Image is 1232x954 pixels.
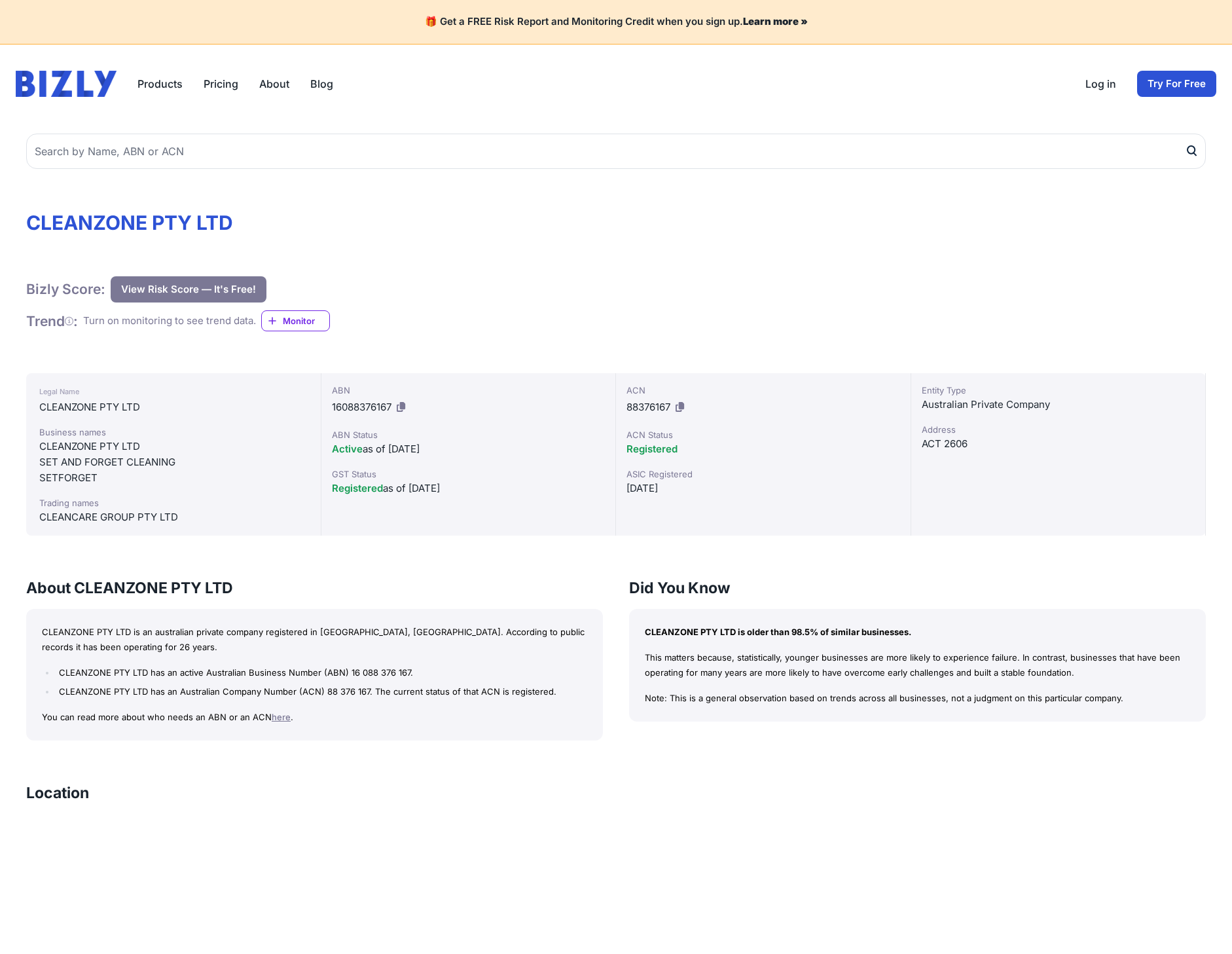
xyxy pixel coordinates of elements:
[111,276,266,303] button: View Risk Score — It's Free!
[259,76,289,92] a: About
[1085,76,1116,92] a: Log in
[39,470,308,486] div: SETFORGET
[16,16,1216,28] h4: 🎁 Get a FREE Risk Report and Monitoring Credit when you sign up.
[626,443,678,455] span: Registered
[626,481,900,496] div: [DATE]
[332,401,391,413] span: 16088376167
[332,481,606,496] div: as of [DATE]
[332,428,606,441] div: ABN Status
[26,578,603,598] h3: About CLEANZONE PTY LTD
[39,496,308,509] div: Trading names
[56,665,587,680] li: CLEANZONE PTY LTD has an active Australian Business Number (ABN) 16 088 376 167.
[332,482,383,494] span: Registered
[332,384,606,397] div: ABN
[922,436,1195,452] div: ACT 2606
[83,314,256,329] div: Turn on monitoring to see trend data.
[39,454,308,470] div: SET AND FORGET CLEANING
[629,578,1206,598] h3: Did You Know
[42,710,587,725] p: You can read more about who needs an ABN or an ACN .
[204,76,238,92] a: Pricing
[26,211,1206,234] h1: CLEANZONE PTY LTD
[332,468,606,481] div: GST Status
[626,384,900,397] div: ACN
[332,443,363,455] span: Active
[1137,71,1216,97] a: Try For Free
[26,134,1206,169] input: Search by Name, ABN or ACN
[39,426,308,439] div: Business names
[26,312,78,330] h1: Trend :
[922,423,1195,436] div: Address
[645,625,1190,640] p: CLEANZONE PTY LTD is older than 98.5% of similar businesses.
[626,468,900,481] div: ASIC Registered
[26,280,105,298] h1: Bizly Score:
[137,76,183,92] button: Products
[272,712,291,722] a: here
[26,782,89,803] h3: Location
[645,650,1190,680] p: This matters because, statistically, younger businesses are more likely to experience failure. In...
[922,384,1195,397] div: Entity Type
[922,397,1195,413] div: Australian Private Company
[42,625,587,655] p: CLEANZONE PTY LTD is an australian private company registered in [GEOGRAPHIC_DATA], [GEOGRAPHIC_D...
[310,76,333,92] a: Blog
[626,401,670,413] span: 88376167
[645,691,1190,706] p: Note: This is a general observation based on trends across all businesses, not a judgment on this...
[39,384,308,399] div: Legal Name
[39,399,308,415] div: CLEANZONE PTY LTD
[283,314,329,327] span: Monitor
[743,15,808,28] a: Learn more »
[39,509,308,525] div: CLEANCARE GROUP PTY LTD
[332,441,606,457] div: as of [DATE]
[39,439,308,454] div: CLEANZONE PTY LTD
[261,310,330,331] a: Monitor
[626,428,900,441] div: ACN Status
[56,684,587,699] li: CLEANZONE PTY LTD has an Australian Company Number (ACN) 88 376 167. The current status of that A...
